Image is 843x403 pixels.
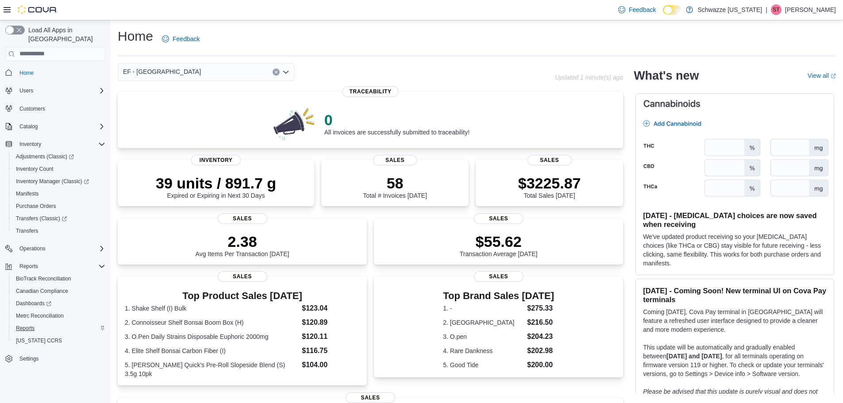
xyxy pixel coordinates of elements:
[9,297,109,310] a: Dashboards
[831,73,836,79] svg: External link
[123,66,201,77] span: EF - [GEOGRAPHIC_DATA]
[773,4,779,15] span: ST
[518,174,581,199] div: Total Sales [DATE]
[12,176,92,187] a: Inventory Manager (Classic)
[12,323,105,334] span: Reports
[766,4,767,15] p: |
[643,232,827,268] p: We've updated product receiving so your [MEDICAL_DATA] choices (like THCa or CBG) stay visible fo...
[16,121,41,132] button: Catalog
[9,212,109,225] a: Transfers (Classic)
[16,227,38,234] span: Transfers
[16,85,37,96] button: Users
[474,213,524,224] span: Sales
[9,322,109,334] button: Reports
[460,233,538,257] div: Transaction Average [DATE]
[2,84,109,97] button: Users
[125,332,298,341] dt: 3. O.Pen Daily Strains Disposable Euphoric 2000mg
[25,26,105,43] span: Load All Apps in [GEOGRAPHIC_DATA]
[443,304,524,313] dt: 1. -
[9,175,109,188] a: Inventory Manager (Classic)
[16,215,67,222] span: Transfers (Classic)
[125,304,298,313] dt: 1. Shake Shelf (I) Bulk
[19,69,34,77] span: Home
[16,337,62,344] span: [US_STATE] CCRS
[19,87,33,94] span: Users
[12,213,105,224] span: Transfers (Classic)
[16,121,105,132] span: Catalog
[12,151,105,162] span: Adjustments (Classic)
[156,174,276,192] p: 39 units / 891.7 g
[2,138,109,150] button: Inventory
[363,174,427,192] p: 58
[16,139,45,150] button: Inventory
[343,86,399,97] span: Traceability
[634,69,699,83] h2: What's new
[324,111,470,136] div: All invoices are successfully submitted to traceability!
[2,120,109,133] button: Catalog
[12,188,42,199] a: Manifests
[12,298,55,309] a: Dashboards
[125,346,298,355] dt: 4. Elite Shelf Bonsai Carbon Fiber (I)
[460,233,538,250] p: $55.62
[443,318,524,327] dt: 2. [GEOGRAPHIC_DATA]
[12,323,38,334] a: Reports
[196,233,289,250] p: 2.38
[555,74,623,81] p: Updated 1 minute(s) ago
[643,343,827,378] p: This update will be automatically and gradually enabled between , for all terminals operating on ...
[16,261,42,272] button: Reports
[12,226,42,236] a: Transfers
[346,392,395,403] span: Sales
[663,5,681,15] input: Dark Mode
[16,243,49,254] button: Operations
[12,286,72,296] a: Canadian Compliance
[16,190,38,197] span: Manifests
[218,271,267,282] span: Sales
[12,226,105,236] span: Transfers
[474,271,524,282] span: Sales
[19,123,38,130] span: Catalog
[666,353,722,360] strong: [DATE] and [DATE]
[2,352,109,365] button: Settings
[302,303,360,314] dd: $123.04
[156,174,276,199] div: Expired or Expiring in Next 30 Days
[16,312,64,319] span: Metrc Reconciliation
[363,174,427,199] div: Total # Invoices [DATE]
[9,163,109,175] button: Inventory Count
[16,300,51,307] span: Dashboards
[643,286,827,304] h3: [DATE] - Coming Soon! New terminal UI on Cova Pay terminals
[19,263,38,270] span: Reports
[158,30,203,48] a: Feedback
[527,303,554,314] dd: $275.33
[9,225,109,237] button: Transfers
[2,242,109,255] button: Operations
[9,285,109,297] button: Canadian Compliance
[12,201,60,211] a: Purchase Orders
[808,72,836,79] a: View allExternal link
[629,5,656,14] span: Feedback
[527,345,554,356] dd: $202.98
[518,174,581,192] p: $3225.87
[16,68,37,78] a: Home
[302,317,360,328] dd: $120.89
[527,331,554,342] dd: $204.23
[12,201,105,211] span: Purchase Orders
[16,243,105,254] span: Operations
[16,325,35,332] span: Reports
[302,345,360,356] dd: $116.75
[19,355,38,362] span: Settings
[302,360,360,370] dd: $104.00
[12,311,105,321] span: Metrc Reconciliation
[12,213,70,224] a: Transfers (Classic)
[12,335,105,346] span: Washington CCRS
[643,307,827,334] p: Coming [DATE], Cova Pay terminal in [GEOGRAPHIC_DATA] will feature a refreshed user interface des...
[324,111,470,129] p: 0
[18,5,58,14] img: Cova
[9,310,109,322] button: Metrc Reconciliation
[785,4,836,15] p: [PERSON_NAME]
[16,178,89,185] span: Inventory Manager (Classic)
[16,353,105,364] span: Settings
[9,334,109,347] button: [US_STATE] CCRS
[16,165,54,173] span: Inventory Count
[125,291,360,301] h3: Top Product Sales [DATE]
[373,155,417,165] span: Sales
